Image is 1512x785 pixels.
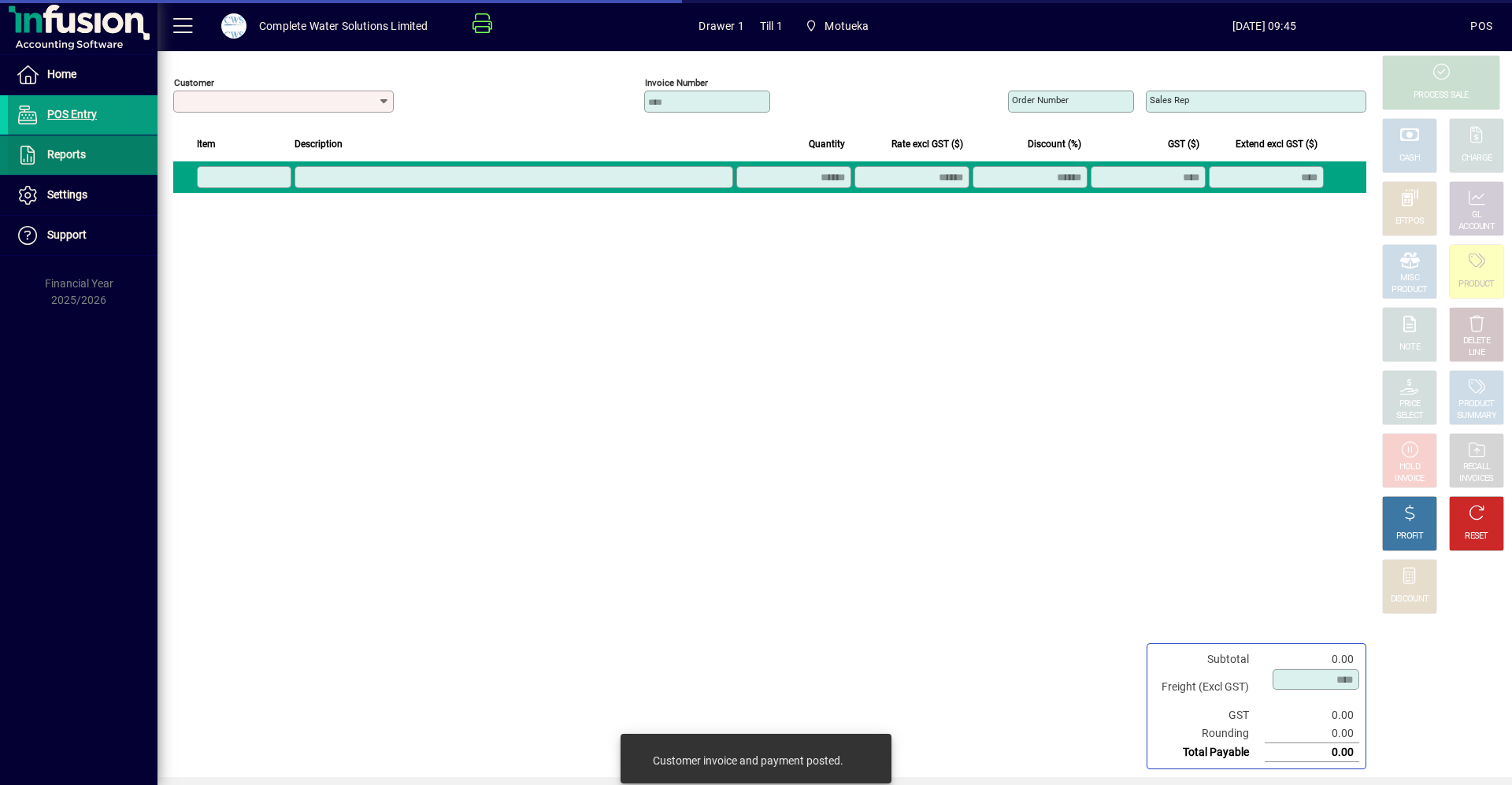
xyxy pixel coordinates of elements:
[645,77,708,88] mat-label: Invoice number
[1414,90,1469,102] div: PROCESS SALE
[1028,135,1081,153] span: Discount (%)
[47,228,87,241] span: Support
[1463,335,1490,347] div: DELETE
[653,753,843,768] div: Customer invoice and payment posted.
[1396,531,1423,542] div: PROFIT
[1265,650,1359,668] td: 0.00
[825,13,869,39] span: Motueka
[47,108,97,120] span: POS Entry
[1168,135,1199,153] span: GST ($)
[174,77,214,88] mat-label: Customer
[1458,221,1495,233] div: ACCOUNT
[1459,473,1493,485] div: INVOICES
[1154,650,1265,668] td: Subtotal
[1265,724,1359,743] td: 0.00
[1154,743,1265,762] td: Total Payable
[891,135,963,153] span: Rate excl GST ($)
[1058,13,1470,39] span: [DATE] 09:45
[1265,743,1359,762] td: 0.00
[1012,94,1069,106] mat-label: Order number
[1391,594,1429,605] div: DISCOUNT
[1154,706,1265,724] td: GST
[1396,410,1424,422] div: SELECT
[47,148,86,161] span: Reports
[1458,279,1494,291] div: PRODUCT
[1265,706,1359,724] td: 0.00
[1150,94,1189,106] mat-label: Sales rep
[1154,668,1265,706] td: Freight (Excl GST)
[1457,410,1496,422] div: SUMMARY
[1469,347,1484,359] div: LINE
[1395,473,1424,485] div: INVOICE
[209,12,259,40] button: Profile
[1154,724,1265,743] td: Rounding
[1465,531,1488,542] div: RESET
[1236,135,1317,153] span: Extend excl GST ($)
[1472,209,1482,221] div: GL
[1399,342,1420,354] div: NOTE
[1392,284,1427,296] div: PRODUCT
[1470,13,1492,39] div: POS
[197,135,216,153] span: Item
[1395,216,1425,228] div: EFTPOS
[1458,398,1494,410] div: PRODUCT
[1462,153,1492,165] div: CHARGE
[809,135,845,153] span: Quantity
[799,12,876,40] span: Motueka
[8,176,157,215] a: Settings
[47,68,76,80] span: Home
[699,13,743,39] span: Drawer 1
[8,135,157,175] a: Reports
[8,216,157,255] a: Support
[1399,153,1420,165] div: CASH
[47,188,87,201] span: Settings
[760,13,783,39] span: Till 1
[295,135,343,153] span: Description
[1400,272,1419,284] div: MISC
[8,55,157,94] a: Home
[1463,461,1491,473] div: RECALL
[259,13,428,39] div: Complete Water Solutions Limited
[1399,398,1421,410] div: PRICE
[1399,461,1420,473] div: HOLD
